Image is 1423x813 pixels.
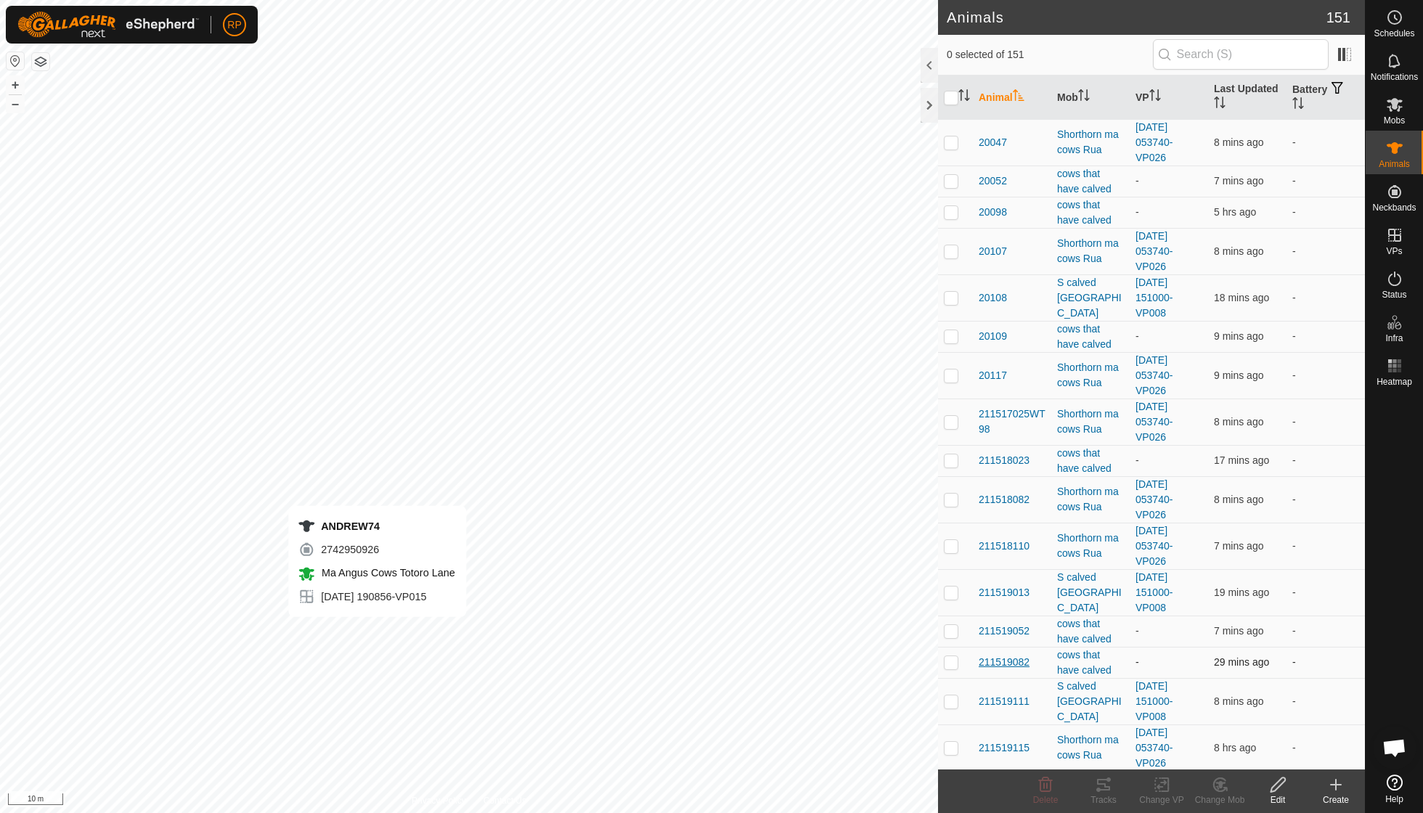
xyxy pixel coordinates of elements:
span: 14 Sep 2025 at 2:44 PM [1214,656,1269,668]
a: [DATE] 053740-VP026 [1135,525,1173,567]
div: Create [1307,793,1365,806]
div: Edit [1249,793,1307,806]
span: 14 Sep 2025 at 2:54 PM [1214,292,1269,303]
div: 2742950926 [298,541,455,558]
div: S calved [GEOGRAPHIC_DATA] [1057,679,1124,724]
div: Shorthorn ma cows Rua [1057,406,1124,437]
td: - [1287,678,1365,724]
td: - [1287,569,1365,616]
p-sorticon: Activate to sort [1149,91,1161,103]
p-sorticon: Activate to sort [958,91,970,103]
div: cows that have calved [1057,616,1124,647]
td: - [1287,352,1365,399]
span: 14 Sep 2025 at 3:04 PM [1214,695,1263,707]
div: cows that have calved [1057,166,1124,197]
app-display-virtual-paddock-transition: - [1135,454,1139,466]
div: Shorthorn ma cows Rua [1057,236,1124,266]
span: 0 selected of 151 [947,47,1153,62]
button: – [7,95,24,113]
a: [DATE] 053740-VP026 [1135,121,1173,163]
span: 14 Sep 2025 at 3:05 PM [1214,175,1263,187]
td: - [1287,445,1365,476]
span: 151 [1326,7,1350,28]
span: 14 Sep 2025 at 3:04 PM [1214,416,1263,428]
span: Ma Angus Cows Totoro Lane [318,567,455,579]
span: 14 Sep 2025 at 6:45 AM [1214,742,1256,753]
a: [DATE] 151000-VP008 [1135,277,1173,319]
td: - [1287,197,1365,228]
span: 20117 [979,368,1007,383]
td: - [1287,523,1365,569]
a: [DATE] 151000-VP008 [1135,571,1173,613]
span: 14 Sep 2025 at 3:03 PM [1214,369,1263,381]
a: [DATE] 053740-VP026 [1135,478,1173,520]
th: Animal [973,75,1051,120]
span: 211519052 [979,624,1029,639]
th: Last Updated [1208,75,1287,120]
button: Map Layers [32,53,49,70]
th: Battery [1287,75,1365,120]
p-sorticon: Activate to sort [1078,91,1090,103]
span: 20047 [979,135,1007,150]
a: [DATE] 053740-VP026 [1135,354,1173,396]
td: - [1287,476,1365,523]
p-sorticon: Activate to sort [1013,91,1024,103]
td: - [1287,616,1365,647]
app-display-virtual-paddock-transition: - [1135,206,1139,218]
span: VPs [1386,247,1402,256]
span: Delete [1033,795,1059,805]
input: Search (S) [1153,39,1329,70]
span: 211518082 [979,492,1029,507]
div: Change VP [1133,793,1191,806]
div: Shorthorn ma cows Rua [1057,531,1124,561]
a: Contact Us [484,794,526,807]
td: - [1287,228,1365,274]
app-display-virtual-paddock-transition: - [1135,330,1139,342]
span: 14 Sep 2025 at 3:04 PM [1214,136,1263,148]
span: Heatmap [1377,377,1412,386]
td: - [1287,119,1365,166]
a: [DATE] 053740-VP026 [1135,401,1173,443]
span: Neckbands [1372,203,1416,212]
a: Privacy Policy [412,794,466,807]
div: [DATE] 190856-VP015 [298,588,455,605]
td: - [1287,399,1365,445]
span: 20107 [979,244,1007,259]
span: 14 Sep 2025 at 3:04 PM [1214,330,1263,342]
div: S calved [GEOGRAPHIC_DATA] [1057,275,1124,321]
button: Reset Map [7,52,24,70]
div: ANDREW74 [298,518,455,535]
span: Help [1385,795,1403,804]
div: Change Mob [1191,793,1249,806]
span: 211519115 [979,740,1029,756]
a: [DATE] 151000-VP008 [1135,680,1173,722]
button: + [7,76,24,94]
span: 211518110 [979,539,1029,554]
span: 14 Sep 2025 at 2:55 PM [1214,454,1269,466]
td: - [1287,274,1365,321]
div: S calved [GEOGRAPHIC_DATA] [1057,570,1124,616]
span: 20109 [979,329,1007,344]
span: 14 Sep 2025 at 3:04 PM [1214,494,1263,505]
app-display-virtual-paddock-transition: - [1135,175,1139,187]
span: 211519013 [979,585,1029,600]
img: Gallagher Logo [17,12,199,38]
span: 211518023 [979,453,1029,468]
div: Shorthorn ma cows Rua [1057,732,1124,763]
p-sorticon: Activate to sort [1214,99,1226,110]
div: cows that have calved [1057,446,1124,476]
span: Notifications [1371,73,1418,81]
td: - [1287,647,1365,678]
th: Mob [1051,75,1130,120]
div: Shorthorn ma cows Rua [1057,360,1124,391]
p-sorticon: Activate to sort [1292,99,1304,111]
a: Help [1366,769,1423,809]
span: 14 Sep 2025 at 3:04 PM [1214,245,1263,257]
a: [DATE] 053740-VP026 [1135,230,1173,272]
span: Animals [1379,160,1410,168]
h2: Animals [947,9,1326,26]
span: 14 Sep 2025 at 3:05 PM [1214,540,1263,552]
span: Schedules [1374,29,1414,38]
span: 20098 [979,205,1007,220]
th: VP [1130,75,1208,120]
